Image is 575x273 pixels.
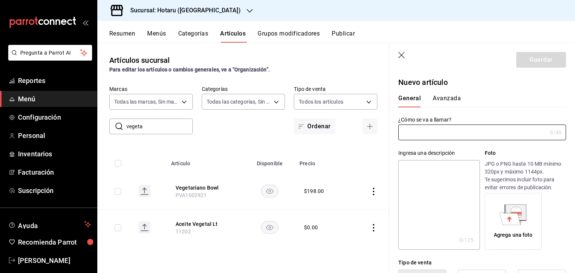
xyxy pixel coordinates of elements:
[5,54,92,62] a: Pregunta a Parrot AI
[109,86,193,92] label: Marcas
[244,149,295,173] th: Disponible
[176,192,207,198] span: PVA1002921
[294,119,335,134] button: Ordenar
[487,195,540,248] div: Agrega una foto
[398,95,421,107] button: General
[8,45,92,61] button: Pregunta a Parrot AI
[304,224,318,231] div: $ 0.00
[220,30,246,43] button: Artículos
[82,19,88,25] button: open_drawer_menu
[176,220,235,228] button: edit-product-location
[18,237,91,247] span: Recomienda Parrot
[485,149,566,157] p: Foto
[398,149,480,157] div: Ingresa una descripción
[18,149,91,159] span: Inventarios
[304,187,324,195] div: $ 198.00
[433,95,461,107] button: Avanzada
[176,228,191,234] span: 11202
[294,86,377,92] label: Tipo de venta
[370,224,377,231] button: actions
[114,98,179,105] span: Todas las marcas, Sin marca
[459,236,474,244] div: 0 /125
[258,30,320,43] button: Grupos modificadores
[18,255,91,266] span: [PERSON_NAME]
[178,30,209,43] button: Categorías
[261,185,279,197] button: availability-product
[202,86,285,92] label: Categorías
[295,149,349,173] th: Precio
[261,221,279,234] button: availability-product
[20,49,80,57] span: Pregunta a Parrot AI
[109,30,135,43] button: Resumen
[398,77,566,88] p: Nuevo artículo
[18,167,91,177] span: Facturación
[18,131,91,141] span: Personal
[124,6,241,15] h3: Sucursal: Hotaru ([GEOGRAPHIC_DATA])
[167,149,244,173] th: Artículo
[127,119,193,134] input: Buscar artículo
[109,30,575,43] div: navigation tabs
[207,98,271,105] span: Todas las categorías, Sin categoría
[109,67,270,73] strong: Para editar los artículos o cambios generales, ve a “Organización”.
[18,220,81,229] span: Ayuda
[18,76,91,86] span: Reportes
[370,188,377,195] button: actions
[485,160,566,191] p: JPG o PNG hasta 10 MB mínimo 320px y máximo 1144px. Te sugerimos incluir foto para evitar errores...
[18,94,91,104] span: Menú
[550,129,562,136] div: 0 /40
[398,117,566,122] label: ¿Cómo se va a llamar?
[332,30,355,43] button: Publicar
[494,231,533,239] div: Agrega una foto
[398,95,557,107] div: navigation tabs
[176,184,235,191] button: edit-product-location
[398,259,566,267] div: Tipo de venta
[18,112,91,122] span: Configuración
[147,30,166,43] button: Menús
[109,55,170,66] div: Artículos sucursal
[18,185,91,196] span: Suscripción
[299,98,343,105] span: Todos los artículos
